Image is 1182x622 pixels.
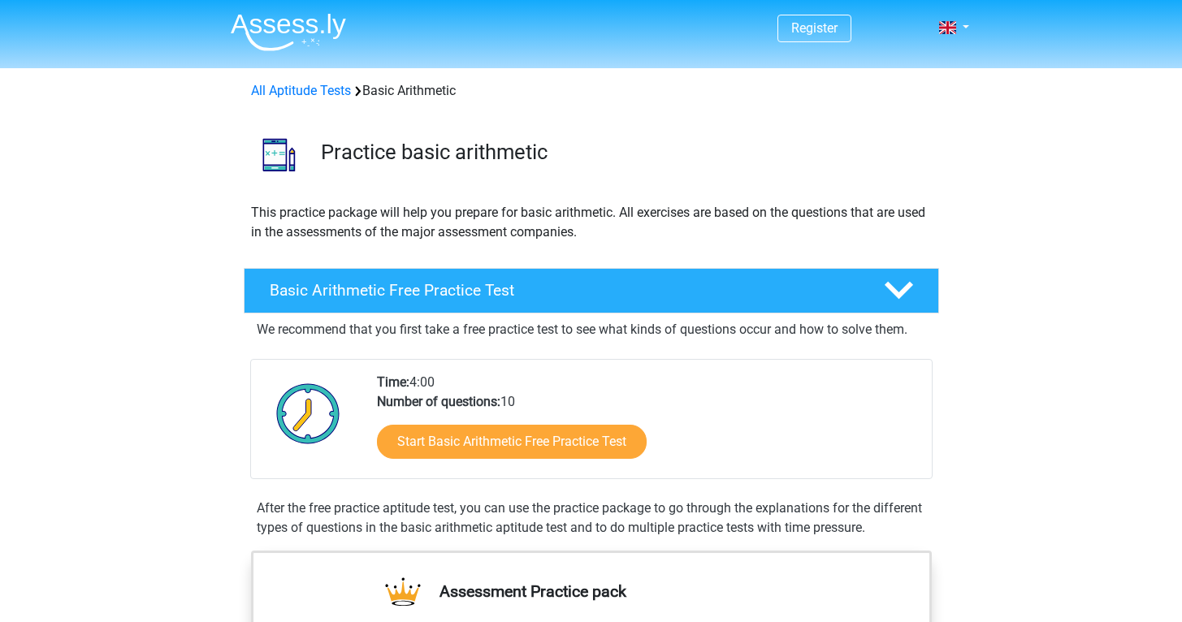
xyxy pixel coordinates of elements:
[377,394,500,409] b: Number of questions:
[321,140,926,165] h3: Practice basic arithmetic
[250,499,933,538] div: After the free practice aptitude test, you can use the practice package to go through the explana...
[231,13,346,51] img: Assessly
[251,203,932,242] p: This practice package will help you prepare for basic arithmetic. All exercises are based on the ...
[377,425,647,459] a: Start Basic Arithmetic Free Practice Test
[365,373,931,478] div: 4:00 10
[267,373,349,454] img: Clock
[377,374,409,390] b: Time:
[245,81,938,101] div: Basic Arithmetic
[245,120,314,189] img: basic arithmetic
[791,20,838,36] a: Register
[270,281,858,300] h4: Basic Arithmetic Free Practice Test
[237,268,946,313] a: Basic Arithmetic Free Practice Test
[257,320,926,339] p: We recommend that you first take a free practice test to see what kinds of questions occur and ho...
[251,83,351,98] a: All Aptitude Tests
